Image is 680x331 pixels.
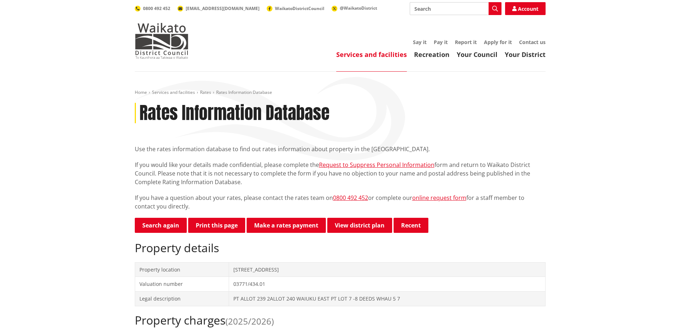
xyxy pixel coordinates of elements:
[225,315,274,327] span: (2025/2026)
[505,50,546,59] a: Your District
[455,39,477,45] a: Report it
[457,50,498,59] a: Your Council
[135,218,187,233] a: Search again
[139,103,329,124] h1: Rates Information Database
[414,50,450,59] a: Recreation
[340,5,377,11] span: @WaikatoDistrict
[332,5,377,11] a: @WaikatoDistrict
[135,89,147,95] a: Home
[135,262,229,277] td: Property location
[412,194,466,202] a: online request form
[247,218,326,233] a: Make a rates payment
[327,218,392,233] a: View district plan
[519,39,546,45] a: Contact us
[135,23,189,59] img: Waikato District Council - Te Kaunihera aa Takiwaa o Waikato
[394,218,428,233] button: Recent
[484,39,512,45] a: Apply for it
[143,5,170,11] span: 0800 492 452
[188,218,245,233] button: Print this page
[177,5,260,11] a: [EMAIL_ADDRESS][DOMAIN_NAME]
[267,5,324,11] a: WaikatoDistrictCouncil
[152,89,195,95] a: Services and facilities
[229,291,545,306] td: PT ALLOT 239 2ALLOT 240 WAIUKU EAST PT LOT 7 -8 DEEDS WHAU 5 7
[135,313,546,327] h2: Property charges
[135,90,546,96] nav: breadcrumb
[135,145,546,153] p: Use the rates information database to find out rates information about property in the [GEOGRAPHI...
[135,291,229,306] td: Legal description
[336,50,407,59] a: Services and facilities
[135,277,229,292] td: Valuation number
[319,161,434,169] a: Request to Suppress Personal Information
[216,89,272,95] span: Rates Information Database
[229,262,545,277] td: [STREET_ADDRESS]
[505,2,546,15] a: Account
[275,5,324,11] span: WaikatoDistrictCouncil
[413,39,427,45] a: Say it
[200,89,211,95] a: Rates
[434,39,448,45] a: Pay it
[135,193,546,211] p: If you have a question about your rates, please contact the rates team on or complete our for a s...
[186,5,260,11] span: [EMAIL_ADDRESS][DOMAIN_NAME]
[135,241,546,255] h2: Property details
[135,5,170,11] a: 0800 492 452
[333,194,368,202] a: 0800 492 452
[135,160,546,186] p: If you would like your details made confidential, please complete the form and return to Waikato ...
[410,2,501,15] input: Search input
[229,277,545,292] td: 03771/434.01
